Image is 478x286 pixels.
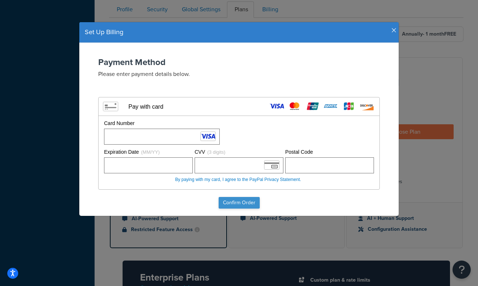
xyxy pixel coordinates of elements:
[107,129,216,144] iframe: Secure Credit Card Frame - Credit Card Number
[104,149,193,156] div: Expiration Date
[141,149,160,155] span: (MM/YY)
[285,149,374,156] div: Postal Code
[85,28,393,37] h4: Set Up Billing
[195,149,283,156] div: CVV
[198,158,280,173] iframe: Secure Credit Card Frame - CVV
[175,177,301,182] a: By paying with my card, I agree to the PayPal Privacy Statement.
[288,158,371,173] iframe: Secure Credit Card Frame - Postal Code
[104,120,220,127] div: Card Number
[98,70,380,78] p: Please enter payment details below.
[207,149,226,155] span: (3 digits)
[128,103,163,110] div: Pay with card
[98,57,380,67] h2: Payment Method
[107,158,190,173] iframe: Secure Credit Card Frame - Expiration Date
[219,197,260,209] input: Confirm Order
